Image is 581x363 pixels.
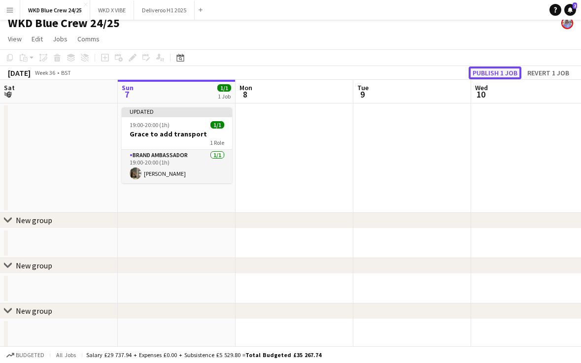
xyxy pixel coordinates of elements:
span: All jobs [54,351,78,359]
span: Edit [32,34,43,43]
span: View [8,34,22,43]
button: WKD X VIBE [90,0,134,20]
a: Comms [73,33,103,45]
div: New group [16,306,52,316]
div: New group [16,261,52,270]
h1: WKD Blue Crew 24/25 [8,16,120,31]
span: 2 [573,2,577,9]
a: Jobs [49,33,71,45]
span: Total Budgeted £35 267.74 [245,351,321,359]
div: [DATE] [8,68,31,78]
span: 7 [120,89,134,100]
h3: Grace to add transport [122,130,232,138]
button: Deliveroo H1 2025 [134,0,195,20]
app-job-card: Updated19:00-20:00 (1h)1/1Grace to add transport1 RoleBrand Ambassador1/119:00-20:00 (1h)[PERSON_... [122,107,232,183]
span: Week 36 [33,69,57,76]
span: 9 [356,89,369,100]
app-card-role: Brand Ambassador1/119:00-20:00 (1h)[PERSON_NAME] [122,150,232,183]
span: Jobs [53,34,68,43]
button: Publish 1 job [469,66,521,79]
span: 10 [474,89,488,100]
span: Mon [239,83,252,92]
span: 19:00-20:00 (1h) [130,121,170,129]
div: New group [16,215,52,225]
div: BST [61,69,71,76]
button: Revert 1 job [523,66,573,79]
span: Wed [475,83,488,92]
div: 1 Job [218,93,231,100]
span: Sun [122,83,134,92]
a: Edit [28,33,47,45]
span: 1/1 [210,121,224,129]
span: Sat [4,83,15,92]
button: Budgeted [5,350,46,361]
div: Updated [122,107,232,115]
a: 2 [564,4,576,16]
span: 8 [238,89,252,100]
span: 1/1 [217,84,231,92]
a: View [4,33,26,45]
app-user-avatar: Lucy Hillier [561,17,573,29]
button: WKD Blue Crew 24/25 [20,0,90,20]
span: Budgeted [16,352,44,359]
span: 1 Role [210,139,224,146]
span: Comms [77,34,100,43]
span: Tue [357,83,369,92]
span: 6 [2,89,15,100]
div: Salary £29 737.94 + Expenses £0.00 + Subsistence £5 529.80 = [86,351,321,359]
